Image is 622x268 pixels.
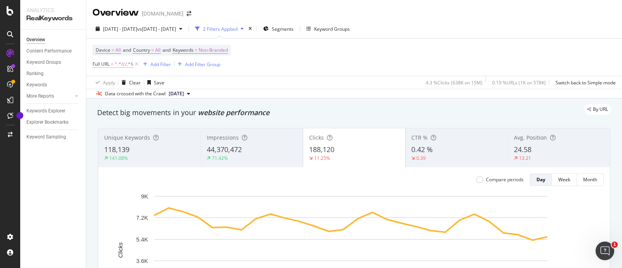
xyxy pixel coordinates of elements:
[112,47,114,53] span: =
[136,214,148,221] text: 7.2K
[129,79,141,86] div: Clear
[519,155,531,161] div: 13.21
[199,45,228,56] span: Non-Branded
[514,145,531,154] span: 24.58
[141,193,148,200] text: 9K
[119,76,141,89] button: Clear
[136,257,148,264] text: 3.6K
[144,76,164,89] button: Save
[103,79,115,86] div: Apply
[93,61,110,67] span: Full URL
[195,47,197,53] span: =
[314,155,330,161] div: 11.25%
[26,118,68,126] div: Explorer Bookmarks
[26,36,80,44] a: Overview
[314,26,350,32] div: Keyword Groups
[26,81,80,89] a: Keywords
[593,107,608,112] span: By URL
[111,61,114,67] span: =
[104,134,150,141] span: Unique Keywords
[26,70,44,78] div: Ranking
[104,145,129,154] span: 118,139
[117,242,124,257] text: Clicks
[303,23,353,35] button: Keyword Groups
[247,25,253,33] div: times
[155,45,161,56] span: All
[123,47,131,53] span: and
[136,236,148,243] text: 5.4K
[212,155,228,161] div: 71.42%
[207,134,239,141] span: Impressions
[26,107,80,115] a: Keywords Explorer
[26,70,80,78] a: Ranking
[26,58,80,67] a: Keyword Groups
[309,145,334,154] span: 188,120
[272,26,294,32] span: Segments
[584,104,611,115] div: legacy label
[558,176,570,183] div: Week
[137,26,176,32] span: vs [DATE] - [DATE]
[96,47,110,53] span: Device
[536,176,545,183] div: Day
[26,47,72,55] div: Content Performance
[93,23,185,35] button: [DATE] - [DATE]vs[DATE] - [DATE]
[583,176,597,183] div: Month
[416,155,426,161] div: 0.39
[93,76,115,89] button: Apply
[514,134,547,141] span: Avg. Position
[142,10,183,18] div: [DOMAIN_NAME]
[207,145,242,154] span: 44,370,472
[175,60,220,69] button: Add Filter Group
[133,47,150,53] span: Country
[187,11,191,16] div: arrow-right-arrow-left
[192,23,247,35] button: 2 Filters Applied
[411,145,433,154] span: 0.42 %
[26,133,80,141] a: Keyword Sampling
[612,242,618,248] span: 1
[426,79,482,86] div: 4.3 % Clicks ( 638K on 15M )
[26,58,61,67] div: Keyword Groups
[154,79,164,86] div: Save
[26,36,45,44] div: Overview
[492,79,546,86] div: 0.19 % URLs ( 1K on 578K )
[140,60,171,69] button: Add Filter
[26,92,54,100] div: More Reports
[169,90,184,97] span: 2025 Jul. 26th
[203,26,238,32] div: 2 Filters Applied
[115,45,121,56] span: All
[552,173,577,186] button: Week
[26,133,66,141] div: Keyword Sampling
[309,134,324,141] span: Clicks
[173,47,194,53] span: Keywords
[556,79,616,86] div: Switch back to Simple mode
[166,89,193,98] button: [DATE]
[577,173,604,186] button: Month
[486,176,524,183] div: Compare periods
[150,61,171,68] div: Add Filter
[552,76,616,89] button: Switch back to Simple mode
[26,118,80,126] a: Explorer Bookmarks
[26,6,80,14] div: Analytics
[26,14,80,23] div: RealKeywords
[151,47,154,53] span: =
[411,134,428,141] span: CTR %
[530,173,552,186] button: Day
[26,81,47,89] div: Keywords
[162,47,171,53] span: and
[93,6,139,19] div: Overview
[260,23,297,35] button: Segments
[596,242,614,260] iframe: Intercom live chat
[16,112,23,119] div: Tooltip anchor
[103,26,137,32] span: [DATE] - [DATE]
[26,92,73,100] a: More Reports
[26,47,80,55] a: Content Performance
[105,90,166,97] div: Data crossed with the Crawl
[109,155,128,161] div: 141.08%
[26,107,65,115] div: Keywords Explorer
[185,61,220,68] div: Add Filter Group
